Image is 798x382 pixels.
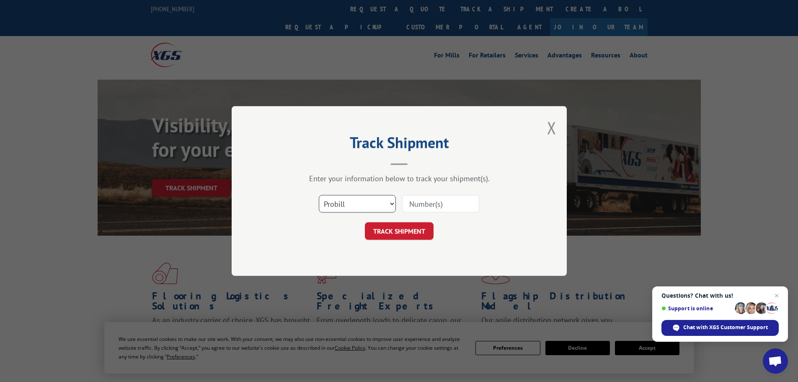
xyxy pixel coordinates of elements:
[274,174,525,183] div: Enter your information below to track your shipment(s).
[365,222,434,240] button: TRACK SHIPMENT
[683,324,768,331] span: Chat with XGS Customer Support
[402,195,479,213] input: Number(s)
[661,320,779,336] div: Chat with XGS Customer Support
[772,291,782,301] span: Close chat
[547,117,556,139] button: Close modal
[661,305,732,312] span: Support is online
[661,292,779,299] span: Questions? Chat with us!
[274,137,525,153] h2: Track Shipment
[763,348,788,374] div: Open chat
